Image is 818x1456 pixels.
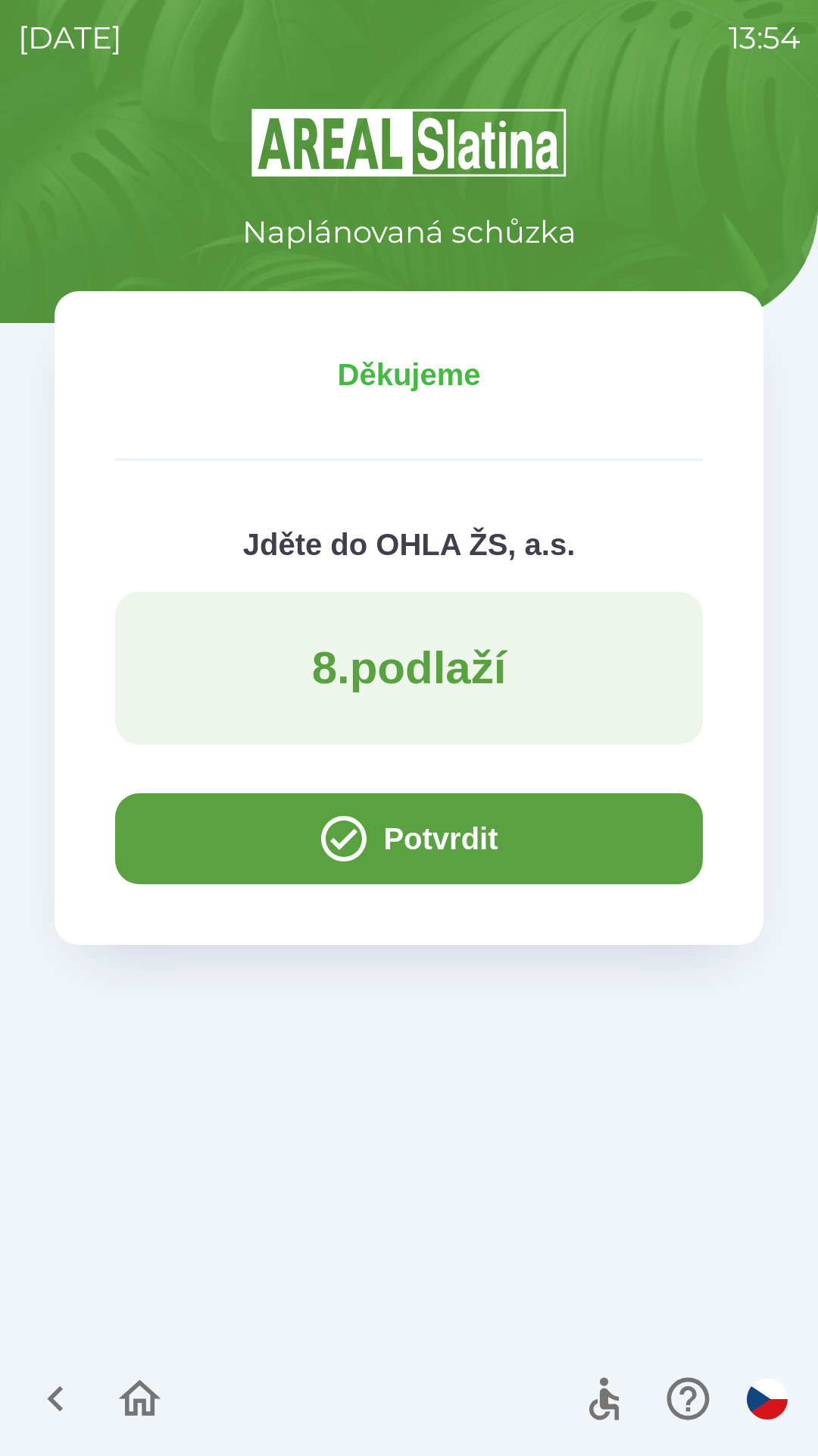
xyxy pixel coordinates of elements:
[115,793,703,884] button: Potvrdit
[18,15,122,61] p: [DATE]
[242,209,576,255] p: Naplánovaná schůzka
[747,1379,788,1420] img: cs flag
[312,640,507,696] p: 8 . podlaží
[115,522,703,567] p: Jděte do OHLA ŽS, a.s.
[729,15,800,61] p: 13:54
[55,106,763,179] img: Logo
[115,352,703,397] p: Děkujeme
